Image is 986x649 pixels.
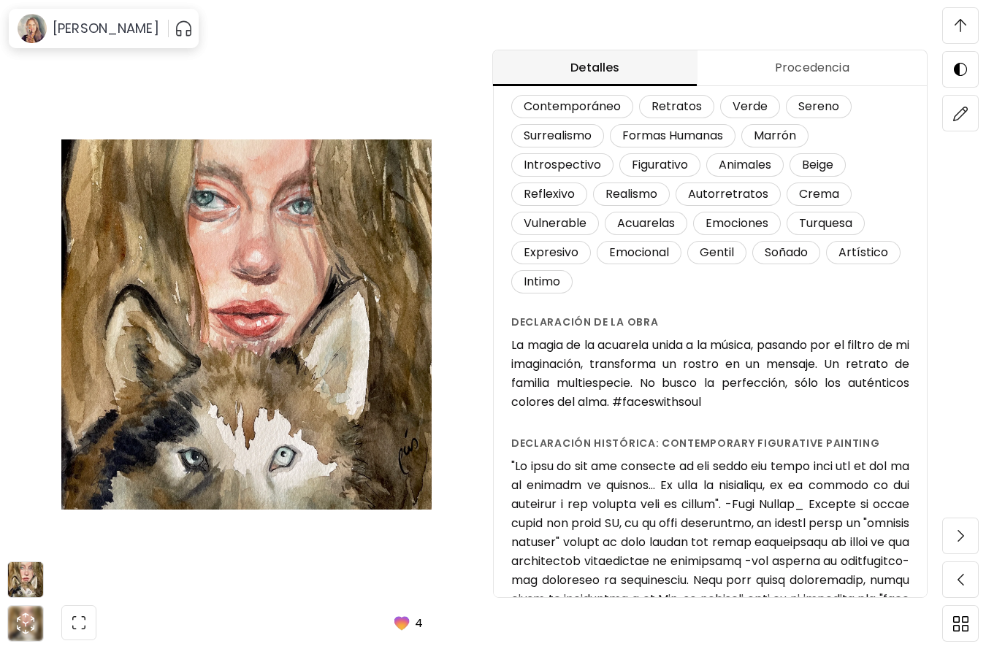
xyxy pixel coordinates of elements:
span: Vulnerable [515,215,595,231]
span: Emocional [600,245,678,261]
div: animation [14,612,37,635]
span: Emociones [697,215,777,231]
span: Reflexivo [515,186,584,202]
h6: Declaración histórica: Contemporary Figurative Painting [511,435,909,451]
span: Figurativo [623,157,697,173]
span: Contemporáneo [515,99,630,115]
span: Marrón [745,128,805,144]
span: Soñado [756,245,817,261]
span: Beige [793,157,842,173]
span: Turquesa [790,215,861,231]
span: Artístico [830,245,897,261]
img: favorites [391,612,412,633]
span: Surrealismo [515,128,600,144]
h6: La magia de la acuarela unida a la música, pasando por el filtro de mi imaginación, transforma un... [511,336,909,412]
span: Procedencia [706,59,918,77]
span: Realismo [597,186,666,202]
span: Introspectivo [515,157,610,173]
span: Formas Humanas [614,128,732,144]
span: Sereno [790,99,848,115]
span: Acuarelas [608,215,684,231]
span: Animales [710,157,780,173]
span: Detalles [502,59,689,77]
span: Intimo [515,274,569,290]
p: 4 [415,614,423,632]
button: pauseOutline IconGradient Icon [175,17,193,40]
span: Verde [724,99,776,115]
span: Expresivo [515,245,587,261]
h6: Declaración de la obra [511,314,909,330]
span: Gentil [691,245,743,261]
button: favorites4 [380,604,432,642]
h6: [PERSON_NAME] [53,20,159,37]
span: Retratos [643,99,711,115]
span: Autorretratos [679,186,777,202]
span: Crema [790,186,848,202]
